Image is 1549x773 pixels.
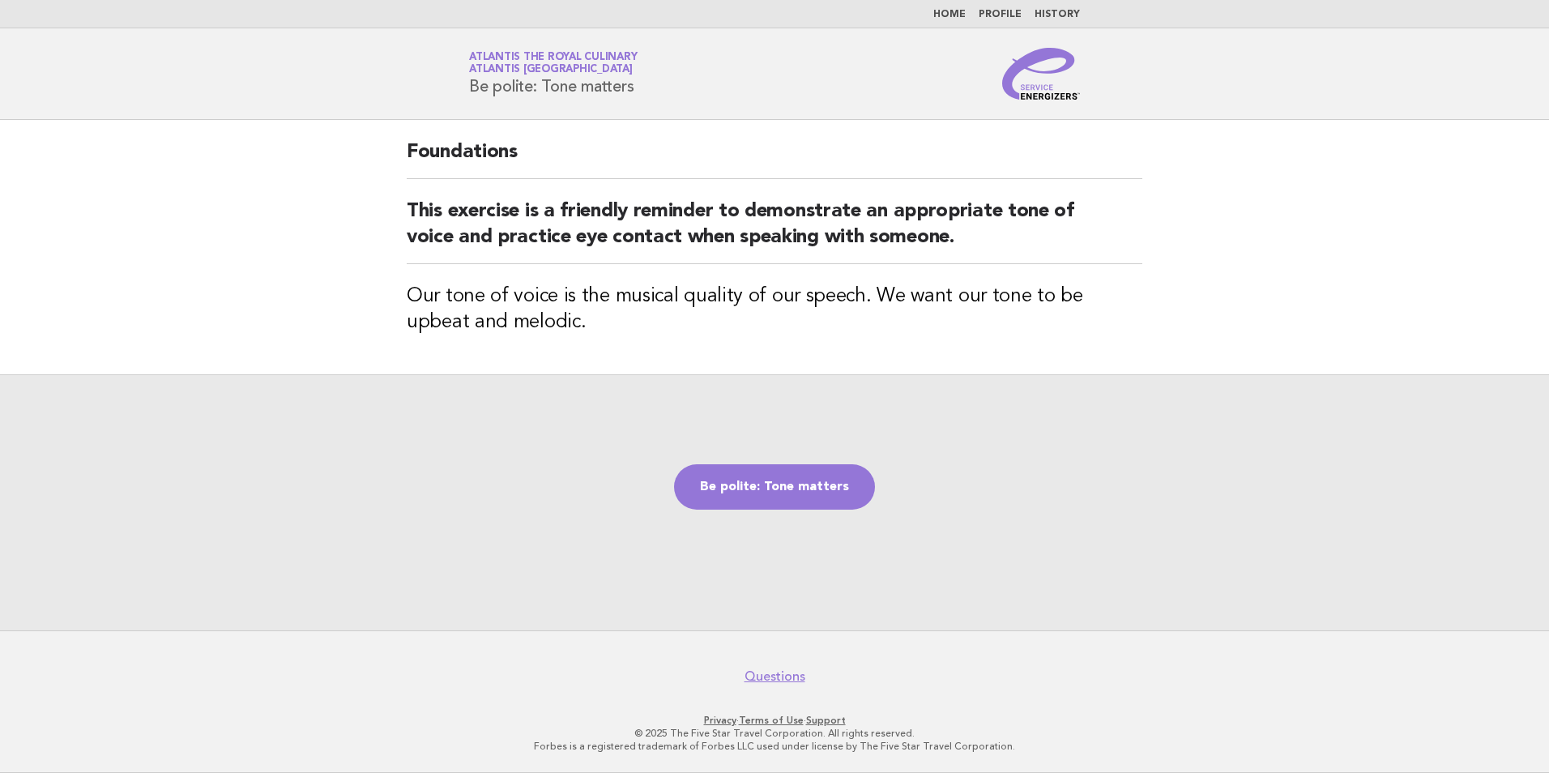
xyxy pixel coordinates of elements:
[1035,10,1080,19] a: History
[469,52,637,75] a: Atlantis the Royal CulinaryAtlantis [GEOGRAPHIC_DATA]
[407,199,1142,264] h2: This exercise is a friendly reminder to demonstrate an appropriate tone of voice and practice eye...
[407,139,1142,179] h2: Foundations
[469,65,633,75] span: Atlantis [GEOGRAPHIC_DATA]
[739,715,804,726] a: Terms of Use
[704,715,736,726] a: Privacy
[469,53,637,95] h1: Be polite: Tone matters
[979,10,1022,19] a: Profile
[279,714,1270,727] p: · ·
[806,715,846,726] a: Support
[745,668,805,685] a: Questions
[279,740,1270,753] p: Forbes is a registered trademark of Forbes LLC used under license by The Five Star Travel Corpora...
[674,464,875,510] a: Be polite: Tone matters
[1002,48,1080,100] img: Service Energizers
[933,10,966,19] a: Home
[407,284,1142,335] h3: Our tone of voice is the musical quality of our speech. We want our tone to be upbeat and melodic.
[279,727,1270,740] p: © 2025 The Five Star Travel Corporation. All rights reserved.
